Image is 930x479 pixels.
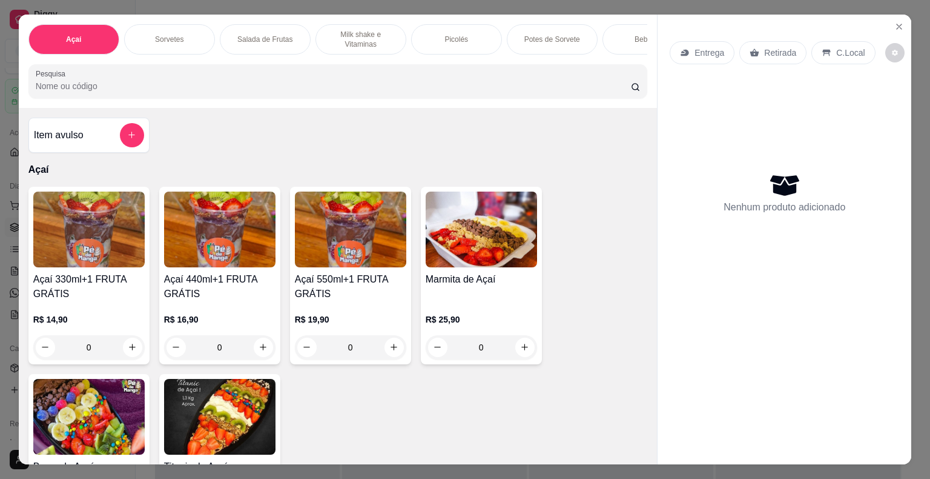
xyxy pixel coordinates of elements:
[426,272,537,287] h4: Marmita de Açaí
[36,69,70,79] label: Pesquisa
[164,192,275,267] img: product-image
[724,200,845,215] p: Nenhum produto adicionado
[295,313,406,326] p: R$ 19,90
[426,192,537,267] img: product-image
[66,35,81,44] p: Açaí
[237,35,292,44] p: Salada de Frutas
[889,17,909,36] button: Close
[36,80,631,92] input: Pesquisa
[33,460,145,474] h4: Barca de Açaí
[164,379,275,455] img: product-image
[836,47,865,59] p: C.Local
[120,123,144,147] button: add-separate-item
[33,192,145,267] img: product-image
[164,272,275,301] h4: Açaí 440ml+1 FRUTA GRÁTIS
[326,30,396,49] p: Milk shake e Vitaminas
[34,128,84,142] h4: Item avulso
[426,313,537,326] p: R$ 25,90
[444,35,468,44] p: Picolés
[295,192,406,267] img: product-image
[885,43,905,62] button: decrease-product-quantity
[694,47,724,59] p: Entrega
[28,162,648,177] p: Açaí
[295,272,406,301] h4: Açaí 550ml+1 FRUTA GRÁTIS
[764,47,796,59] p: Retirada
[635,35,661,44] p: Bebidas
[164,313,275,326] p: R$ 16,90
[155,35,183,44] p: Sorvetes
[33,379,145,455] img: product-image
[33,272,145,301] h4: Açaí 330ml+1 FRUTA GRÁTIS
[33,313,145,326] p: R$ 14,90
[164,460,275,474] h4: Titanic de Açaí
[524,35,580,44] p: Potes de Sorvete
